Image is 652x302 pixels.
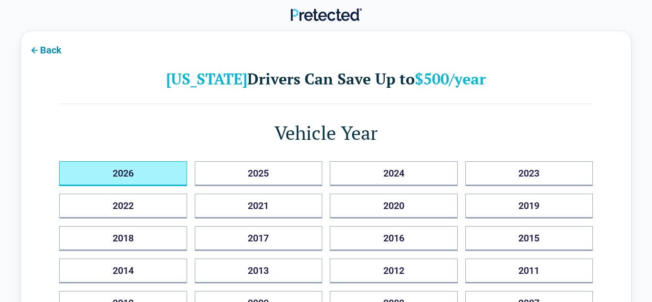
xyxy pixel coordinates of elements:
[21,39,69,60] button: Back
[415,69,486,89] b: $500/year
[330,259,458,283] button: 2012
[59,226,187,251] button: 2018
[195,161,323,186] button: 2025
[330,226,458,251] button: 2016
[195,226,323,251] button: 2017
[195,259,323,283] button: 2013
[59,259,187,283] button: 2014
[465,194,593,219] button: 2019
[330,194,458,219] button: 2020
[59,194,187,219] button: 2022
[59,119,593,146] h1: Vehicle Year
[59,69,593,88] h2: Drivers Can Save Up to
[330,161,458,186] button: 2024
[465,226,593,251] button: 2015
[465,161,593,186] button: 2023
[195,194,323,219] button: 2021
[166,69,247,89] b: [US_STATE]
[59,161,187,186] button: 2026
[465,259,593,283] button: 2011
